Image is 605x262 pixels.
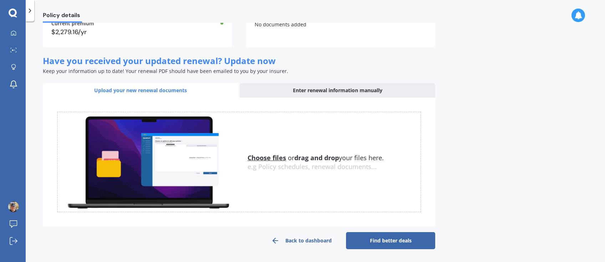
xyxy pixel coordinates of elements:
div: No documents added [246,15,435,47]
div: Upload your new renewal documents [43,83,238,98]
img: upload.de96410c8ce839c3fdd5.gif [57,112,239,212]
div: Current premium [51,21,223,26]
div: $2,279.16/yr [51,29,223,35]
span: or your files here. [248,153,384,162]
img: ACg8ocJr9JXakoYzT46gh2yoz4IJKoWDPhJoSx_1KvV3tH3DlDhh12v9ZA=s96-c [8,201,19,212]
div: Enter renewal information manually [240,83,435,98]
div: e.g Policy schedules, renewal documents... [248,163,421,171]
span: Policy details [43,12,82,21]
span: Keep your information up to date! Your renewal PDF should have been emailed to you by your insurer. [43,68,288,74]
b: drag and drop [294,153,339,162]
u: Choose files [248,153,286,162]
a: Find better deals [346,232,435,249]
a: Back to dashboard [257,232,346,249]
span: Have you received your updated renewal? Update now [43,55,276,67]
